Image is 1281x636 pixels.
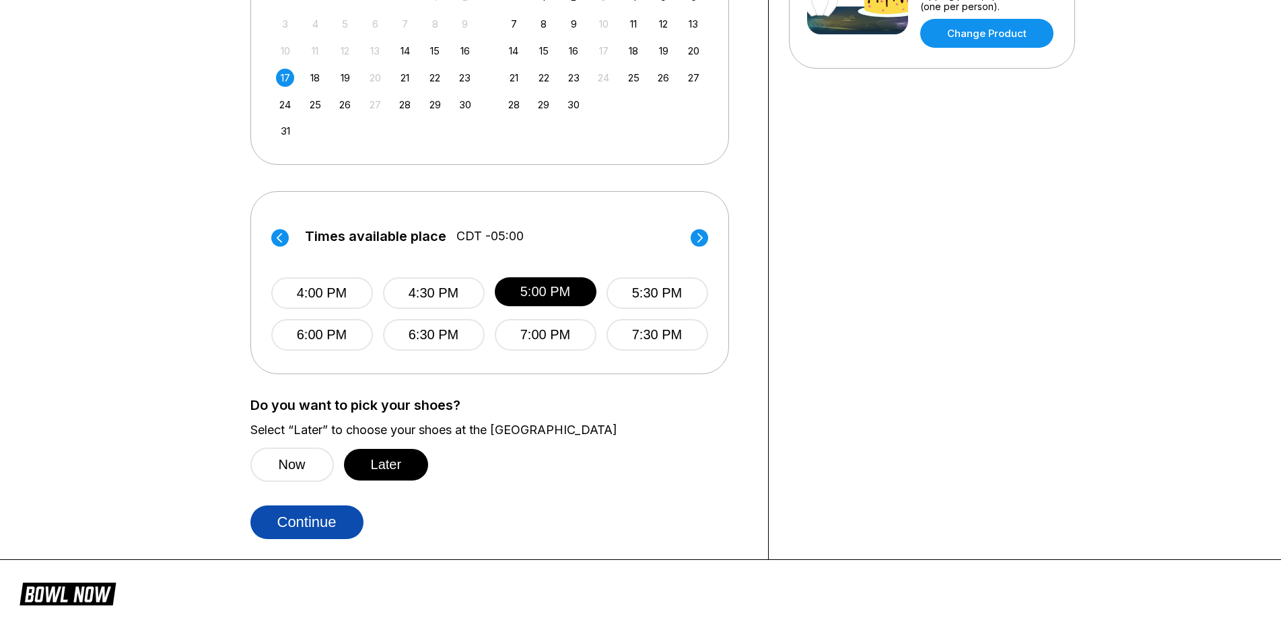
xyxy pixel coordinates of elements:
[625,42,643,60] div: Choose Thursday, September 18th, 2025
[505,42,523,60] div: Choose Sunday, September 14th, 2025
[306,15,324,33] div: Not available Monday, August 4th, 2025
[250,398,748,413] label: Do you want to pick your shoes?
[366,15,384,33] div: Not available Wednesday, August 6th, 2025
[456,42,474,60] div: Choose Saturday, August 16th, 2025
[306,69,324,87] div: Choose Monday, August 18th, 2025
[276,69,294,87] div: Choose Sunday, August 17th, 2025
[426,96,444,114] div: Choose Friday, August 29th, 2025
[426,15,444,33] div: Not available Friday, August 8th, 2025
[685,15,703,33] div: Choose Saturday, September 13th, 2025
[456,69,474,87] div: Choose Saturday, August 23rd, 2025
[565,96,583,114] div: Choose Tuesday, September 30th, 2025
[607,277,708,309] button: 5:30 PM
[426,42,444,60] div: Choose Friday, August 15th, 2025
[685,69,703,87] div: Choose Saturday, September 27th, 2025
[396,96,414,114] div: Choose Thursday, August 28th, 2025
[534,15,553,33] div: Choose Monday, September 8th, 2025
[565,69,583,87] div: Choose Tuesday, September 23rd, 2025
[276,96,294,114] div: Choose Sunday, August 24th, 2025
[276,15,294,33] div: Not available Sunday, August 3rd, 2025
[495,277,596,306] button: 5:00 PM
[654,69,672,87] div: Choose Friday, September 26th, 2025
[594,69,613,87] div: Not available Wednesday, September 24th, 2025
[534,69,553,87] div: Choose Monday, September 22nd, 2025
[625,69,643,87] div: Choose Thursday, September 25th, 2025
[383,277,485,309] button: 4:30 PM
[383,319,485,351] button: 6:30 PM
[306,96,324,114] div: Choose Monday, August 25th, 2025
[594,15,613,33] div: Not available Wednesday, September 10th, 2025
[625,15,643,33] div: Choose Thursday, September 11th, 2025
[336,69,354,87] div: Choose Tuesday, August 19th, 2025
[276,122,294,140] div: Choose Sunday, August 31st, 2025
[396,69,414,87] div: Choose Thursday, August 21st, 2025
[396,42,414,60] div: Choose Thursday, August 14th, 2025
[534,96,553,114] div: Choose Monday, September 29th, 2025
[495,319,596,351] button: 7:00 PM
[336,42,354,60] div: Not available Tuesday, August 12th, 2025
[654,15,672,33] div: Choose Friday, September 12th, 2025
[456,96,474,114] div: Choose Saturday, August 30th, 2025
[920,19,1053,48] a: Change Product
[366,96,384,114] div: Not available Wednesday, August 27th, 2025
[306,42,324,60] div: Not available Monday, August 11th, 2025
[505,69,523,87] div: Choose Sunday, September 21st, 2025
[426,69,444,87] div: Choose Friday, August 22nd, 2025
[456,229,524,244] span: CDT -05:00
[366,69,384,87] div: Not available Wednesday, August 20th, 2025
[456,15,474,33] div: Not available Saturday, August 9th, 2025
[594,42,613,60] div: Not available Wednesday, September 17th, 2025
[366,42,384,60] div: Not available Wednesday, August 13th, 2025
[505,96,523,114] div: Choose Sunday, September 28th, 2025
[276,42,294,60] div: Not available Sunday, August 10th, 2025
[271,319,373,351] button: 6:00 PM
[565,15,583,33] div: Choose Tuesday, September 9th, 2025
[250,423,748,437] label: Select “Later” to choose your shoes at the [GEOGRAPHIC_DATA]
[505,15,523,33] div: Choose Sunday, September 7th, 2025
[396,15,414,33] div: Not available Thursday, August 7th, 2025
[336,96,354,114] div: Choose Tuesday, August 26th, 2025
[250,448,334,482] button: Now
[305,229,446,244] span: Times available place
[565,42,583,60] div: Choose Tuesday, September 16th, 2025
[250,505,363,539] button: Continue
[534,42,553,60] div: Choose Monday, September 15th, 2025
[271,277,373,309] button: 4:00 PM
[344,449,429,481] button: Later
[685,42,703,60] div: Choose Saturday, September 20th, 2025
[336,15,354,33] div: Not available Tuesday, August 5th, 2025
[654,42,672,60] div: Choose Friday, September 19th, 2025
[607,319,708,351] button: 7:30 PM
